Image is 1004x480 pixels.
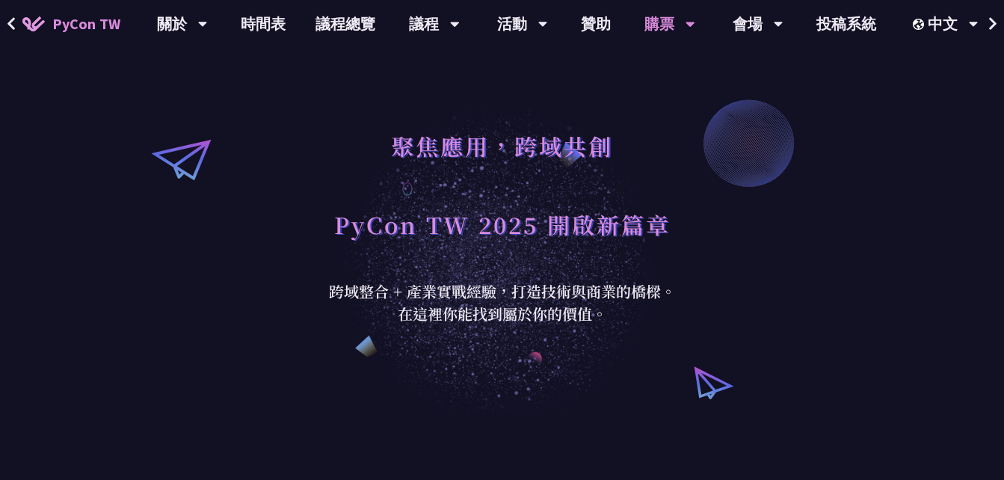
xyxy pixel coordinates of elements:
div: 跨域整合 + 產業實戰經驗，打造技術與商業的橋樑。 在這裡你能找到屬於你的價值。 [319,280,686,325]
span: PyCon TW [52,13,120,35]
img: Locale Icon [913,19,928,30]
img: Home icon of PyCon TW 2025 [22,16,45,31]
a: PyCon TW [7,5,135,43]
h1: 聚焦應用，跨域共創 [391,123,613,168]
h1: PyCon TW 2025 開啟新篇章 [334,202,671,247]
